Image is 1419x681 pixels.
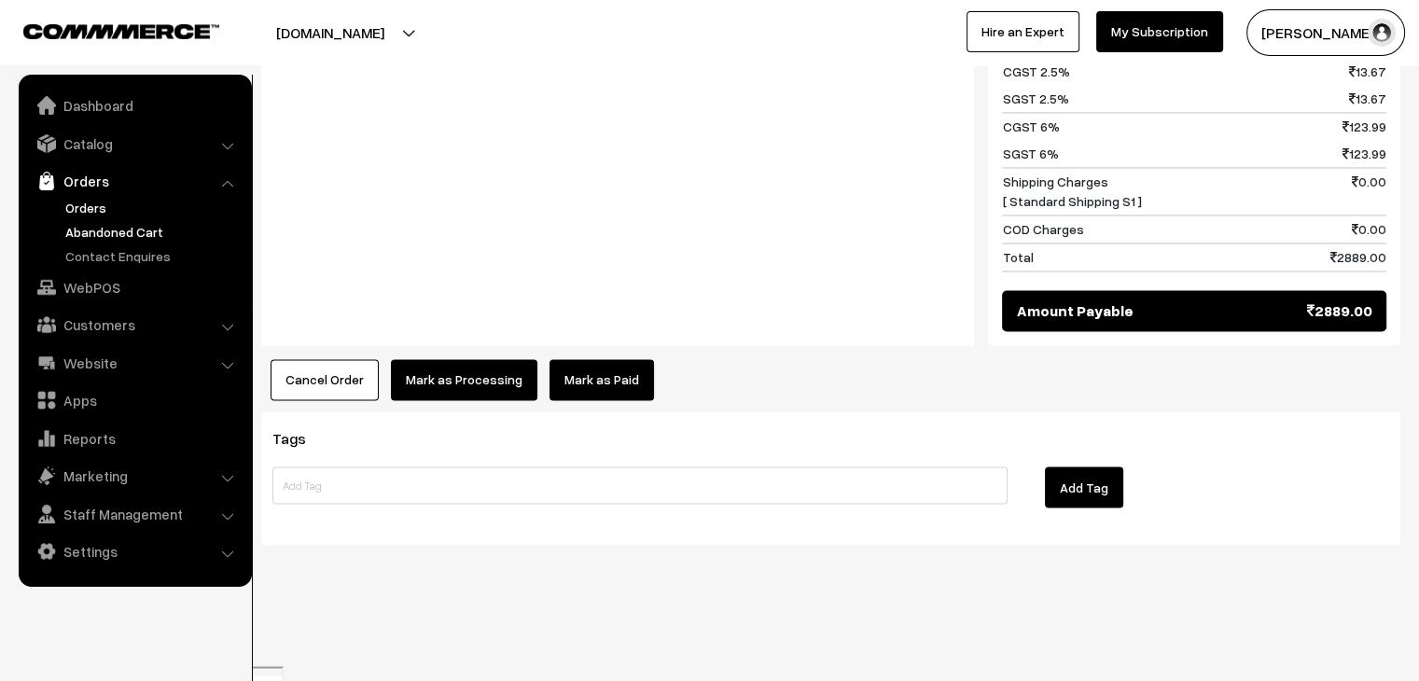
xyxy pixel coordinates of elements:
[30,30,45,45] img: logo_orange.svg
[50,108,65,123] img: tab_domain_overview_orange.svg
[550,359,654,400] a: Mark as Paid
[1342,117,1386,136] span: 123.99
[61,222,245,242] a: Abandoned Cart
[23,24,219,38] img: COMMMERCE
[23,271,245,304] a: WebPOS
[1342,144,1386,163] span: 123.99
[1349,62,1386,81] span: 13.67
[61,198,245,217] a: Orders
[211,9,450,56] button: [DOMAIN_NAME]
[23,459,245,493] a: Marketing
[61,246,245,266] a: Contact Enquires
[1002,144,1058,163] span: SGST 6%
[1002,247,1033,267] span: Total
[1002,117,1059,136] span: CGST 6%
[23,127,245,160] a: Catalog
[1045,466,1123,507] button: Add Tag
[1246,9,1405,56] button: [PERSON_NAME]…
[391,359,537,400] button: Mark as Processing
[1002,172,1141,211] span: Shipping Charges [ Standard Shipping S1 ]
[1016,299,1133,322] span: Amount Payable
[52,30,91,45] div: v 4.0.25
[206,110,314,122] div: Keywords by Traffic
[272,466,1008,504] input: Add Tag
[1307,299,1372,322] span: 2889.00
[272,429,328,448] span: Tags
[30,49,45,63] img: website_grey.svg
[23,497,245,531] a: Staff Management
[23,383,245,417] a: Apps
[49,49,205,63] div: Domain: [DOMAIN_NAME]
[23,308,245,341] a: Customers
[71,110,167,122] div: Domain Overview
[1002,89,1068,108] span: SGST 2.5%
[23,19,187,41] a: COMMMERCE
[1002,219,1083,239] span: COD Charges
[186,108,201,123] img: tab_keywords_by_traffic_grey.svg
[1352,219,1386,239] span: 0.00
[1349,89,1386,108] span: 13.67
[967,11,1079,52] a: Hire an Expert
[1352,172,1386,211] span: 0.00
[23,164,245,198] a: Orders
[1330,247,1386,267] span: 2889.00
[23,89,245,122] a: Dashboard
[23,346,245,380] a: Website
[1096,11,1223,52] a: My Subscription
[23,535,245,568] a: Settings
[271,359,379,400] button: Cancel Order
[23,422,245,455] a: Reports
[1002,62,1069,81] span: CGST 2.5%
[1368,19,1396,47] img: user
